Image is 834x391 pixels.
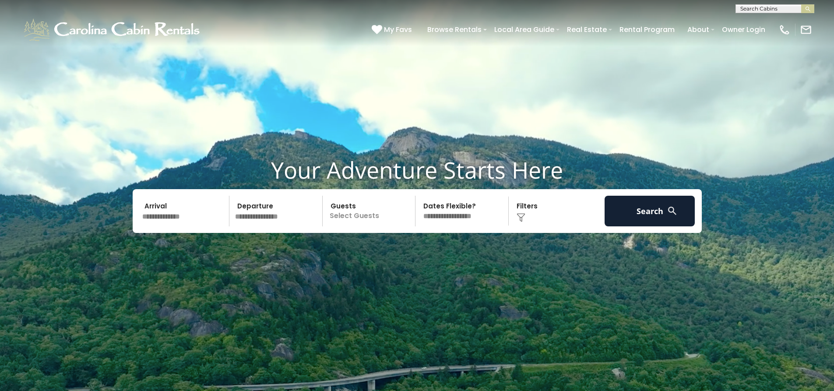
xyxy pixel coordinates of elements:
[517,213,525,222] img: filter--v1.png
[423,22,486,37] a: Browse Rentals
[384,24,412,35] span: My Favs
[563,22,611,37] a: Real Estate
[372,24,414,35] a: My Favs
[667,205,678,216] img: search-regular-white.png
[605,196,695,226] button: Search
[325,196,415,226] p: Select Guests
[778,24,791,36] img: phone-regular-white.png
[683,22,714,37] a: About
[22,17,204,43] img: White-1-1-2.png
[490,22,559,37] a: Local Area Guide
[718,22,770,37] a: Owner Login
[800,24,812,36] img: mail-regular-white.png
[615,22,679,37] a: Rental Program
[7,156,827,183] h1: Your Adventure Starts Here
